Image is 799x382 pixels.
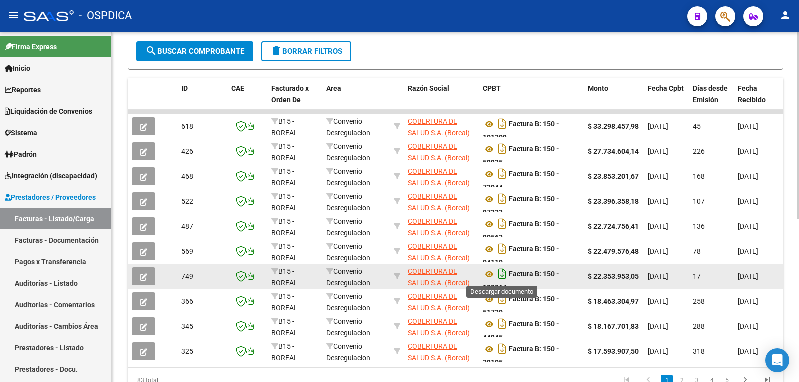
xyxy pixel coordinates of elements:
strong: $ 23.396.358,18 [588,197,639,205]
span: [DATE] [738,297,758,305]
span: COBERTURA DE SALUD S.A. (Boreal) [408,317,470,337]
span: 78 [693,247,701,255]
span: Convenio Desregulacion [326,342,370,362]
strong: Factura B: 150 - 80563 [483,220,559,242]
strong: $ 22.479.576,48 [588,247,639,255]
i: Descargar documento [496,291,509,307]
span: [DATE] [738,147,758,155]
span: 487 [181,222,193,230]
span: 107 [693,197,705,205]
div: 30707761896 [408,141,475,162]
span: COBERTURA DE SALUD S.A. (Boreal) [408,167,470,187]
span: B15 - BOREAL [271,117,298,137]
span: [DATE] [738,347,758,355]
span: COBERTURA DE SALUD S.A. (Boreal) [408,242,470,262]
span: Convenio Desregulacion [326,142,370,162]
span: COBERTURA DE SALUD S.A. (Boreal) [408,217,470,237]
div: 30707761896 [408,341,475,362]
span: Inicio [5,63,30,74]
span: 426 [181,147,193,155]
mat-icon: search [145,45,157,57]
span: [DATE] [738,222,758,230]
span: 45 [693,122,701,130]
strong: Factura B: 150 - 58825 [483,145,559,167]
div: 30707761896 [408,291,475,312]
span: B15 - BOREAL [271,217,298,237]
datatable-header-cell: Fecha Recibido [734,78,779,122]
strong: $ 17.593.907,50 [588,347,639,355]
span: 318 [693,347,705,355]
span: B15 - BOREAL [271,192,298,212]
span: 288 [693,322,705,330]
span: CPBT [483,84,501,92]
span: Razón Social [408,84,449,92]
span: Convenio Desregulacion [326,267,370,287]
span: 468 [181,172,193,180]
span: B15 - BOREAL [271,317,298,337]
span: [DATE] [738,322,758,330]
i: Descargar documento [496,216,509,232]
span: [DATE] [648,347,668,355]
span: COBERTURA DE SALUD S.A. (Boreal) [408,342,470,362]
div: 30707761896 [408,191,475,212]
span: B15 - BOREAL [271,342,298,362]
span: 17 [693,272,701,280]
datatable-header-cell: Días desde Emisión [689,78,734,122]
i: Descargar documento [496,341,509,357]
strong: Factura B: 150 - 94119 [483,245,559,267]
span: Reportes [5,84,41,95]
span: COBERTURA DE SALUD S.A. (Boreal) [408,117,470,137]
span: Fecha Recibido [738,84,766,104]
span: COBERTURA DE SALUD S.A. (Boreal) [408,192,470,212]
span: [DATE] [738,247,758,255]
span: COBERTURA DE SALUD S.A. (Boreal) [408,267,470,287]
span: Firma Express [5,41,57,52]
span: 136 [693,222,705,230]
span: 168 [693,172,705,180]
datatable-header-cell: Facturado x Orden De [267,78,322,122]
i: Descargar documento [496,241,509,257]
datatable-header-cell: CPBT [479,78,584,122]
span: B15 - BOREAL [271,167,298,187]
datatable-header-cell: Area [322,78,390,122]
span: [DATE] [648,322,668,330]
span: Borrar Filtros [270,47,342,56]
strong: Factura B: 150 - 72944 [483,170,559,192]
span: 366 [181,297,193,305]
span: Sistema [5,127,37,138]
mat-icon: person [779,9,791,21]
span: [DATE] [738,172,758,180]
span: Padrón [5,149,37,160]
div: Open Intercom Messenger [765,348,789,372]
div: 30707761896 [408,166,475,187]
strong: $ 18.463.304,97 [588,297,639,305]
span: [DATE] [648,272,668,280]
span: [DATE] [648,172,668,180]
span: COBERTURA DE SALUD S.A. (Boreal) [408,292,470,312]
strong: $ 22.724.756,41 [588,222,639,230]
span: 618 [181,122,193,130]
span: Buscar Comprobante [145,47,244,56]
span: Convenio Desregulacion [326,242,370,262]
span: Integración (discapacidad) [5,170,97,181]
strong: Factura B: 150 - 87232 [483,195,559,217]
datatable-header-cell: Fecha Cpbt [644,78,689,122]
strong: Factura B: 150 - 108064 [483,270,559,292]
div: 30707761896 [408,216,475,237]
span: Monto [588,84,608,92]
span: [DATE] [738,122,758,130]
datatable-header-cell: Razón Social [404,78,479,122]
span: Convenio Desregulacion [326,292,370,312]
datatable-header-cell: ID [177,78,227,122]
strong: Factura B: 150 - 38105 [483,345,559,367]
span: B15 - BOREAL [271,242,298,262]
span: 226 [693,147,705,155]
span: 258 [693,297,705,305]
i: Descargar documento [496,141,509,157]
span: ID [181,84,188,92]
span: 522 [181,197,193,205]
strong: Factura B: 150 - 51739 [483,295,559,317]
i: Descargar documento [496,266,509,282]
strong: $ 22.353.953,05 [588,272,639,280]
span: Prestadores / Proveedores [5,192,96,203]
